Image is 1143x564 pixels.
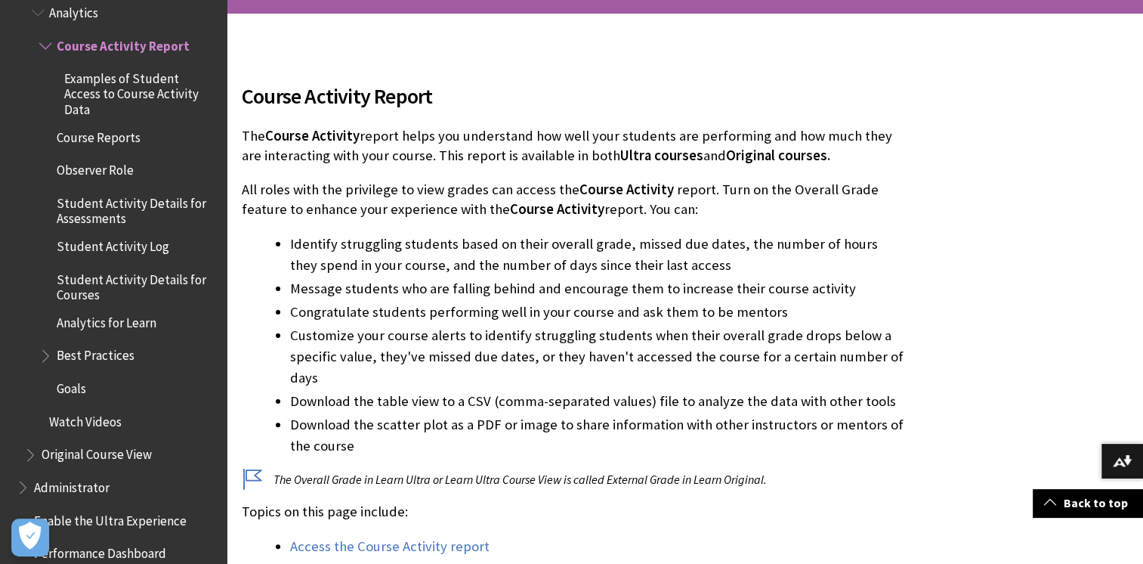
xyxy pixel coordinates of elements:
span: Original courses. [726,147,830,164]
span: Ultra courses [620,147,703,164]
span: Administrator [34,475,110,495]
span: Analytics for Learn [57,310,156,330]
span: Course Activity Report [57,33,190,54]
span: Watch Videos [49,409,122,429]
span: Best Practices [57,343,134,364]
span: Course Activity [579,181,674,198]
span: Student Activity Details for Courses [57,267,216,302]
li: Identify struggling students based on their overall grade, missed due dates, the number of hours ... [290,234,904,276]
span: Goals [57,376,86,396]
p: The Overall Grade in Learn Ultra or Learn Ultra Course View is called External Grade in Learn Ori... [242,471,904,488]
button: Open Preferences [11,519,49,556]
p: The report helps you understand how well your students are performing and how much they are inter... [242,126,904,166]
li: Congratulate students performing well in your course and ask them to be mentors [290,302,904,323]
span: Course Reports [57,125,141,145]
p: All roles with the privilege to view grades can access the report. Turn on the Overall Grade feat... [242,180,904,219]
span: Performance Dashboard [34,541,166,562]
span: Student Activity Details for Assessments [57,191,216,226]
span: Course Activity [510,200,604,218]
span: Original Course View [42,442,152,463]
span: Student Activity Log [57,234,169,254]
span: Course Activity [265,127,360,144]
p: Topics on this page include: [242,502,904,522]
span: Enable the Ultra Experience [34,508,187,528]
li: Download the scatter plot as a PDF or image to share information with other instructors or mentor... [290,414,904,457]
span: Course Activity Report [242,80,904,112]
span: Examples of Student Access to Course Activity Data [64,67,216,117]
li: Message students who are falling behind and encourage them to increase their course activity [290,278,904,299]
li: Customize your course alerts to identify struggling students when their overall grade drops below... [290,325,904,389]
a: Access the Course Activity report [290,538,490,556]
li: Download the table view to a CSV (comma-separated values) file to analyze the data with other tools [290,391,904,412]
span: Observer Role [57,157,134,178]
a: Back to top [1033,489,1143,517]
